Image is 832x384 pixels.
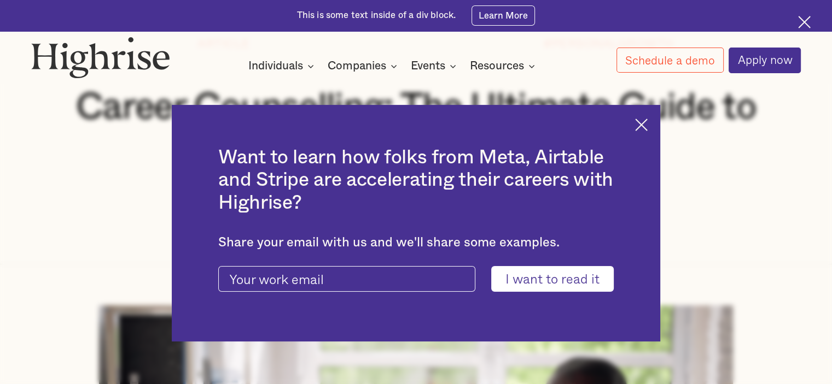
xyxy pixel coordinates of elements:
[729,48,801,73] a: Apply now
[31,37,170,79] img: Highrise logo
[470,60,524,73] div: Resources
[218,146,613,214] h2: Want to learn how folks from Meta, Airtable and Stripe are accelerating their careers with Highrise?
[635,119,648,131] img: Cross icon
[616,48,724,73] a: Schedule a demo
[218,266,613,292] form: current-ascender-blog-article-modal-form
[491,266,614,292] input: I want to read it
[248,60,303,73] div: Individuals
[218,235,613,250] div: Share your email with us and we'll share some examples.
[470,60,538,73] div: Resources
[328,60,386,73] div: Companies
[798,16,811,28] img: Cross icon
[411,60,459,73] div: Events
[248,60,317,73] div: Individuals
[472,5,536,25] a: Learn More
[218,266,475,292] input: Your work email
[297,9,456,22] div: This is some text inside of a div block.
[411,60,445,73] div: Events
[328,60,400,73] div: Companies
